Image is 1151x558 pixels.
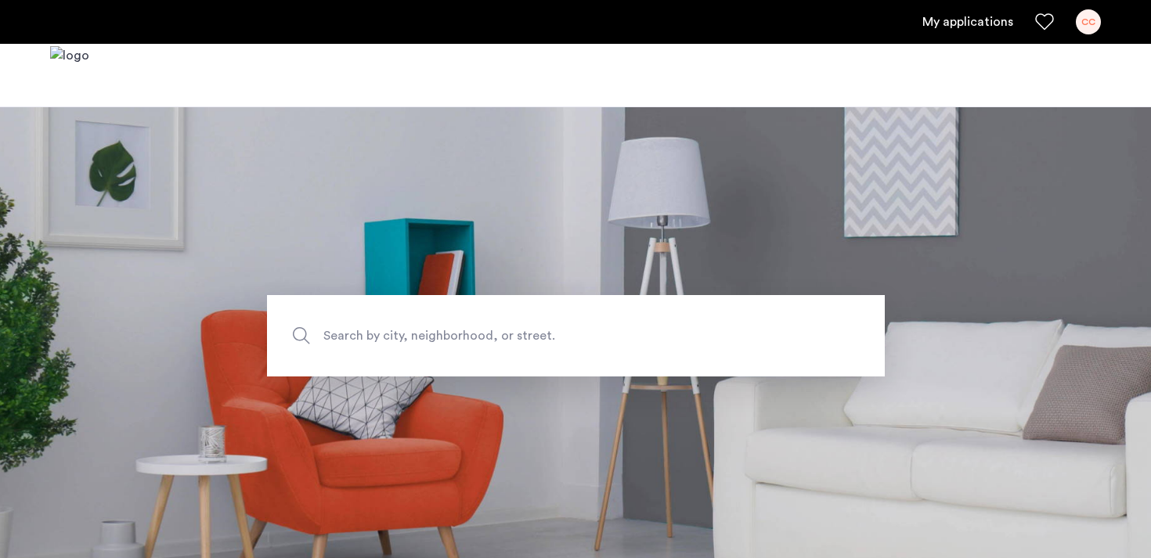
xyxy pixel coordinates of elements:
div: CC [1076,9,1101,34]
a: Cazamio logo [50,46,89,105]
a: My application [922,13,1013,31]
img: logo [50,46,89,105]
a: Favorites [1035,13,1054,31]
span: Search by city, neighborhood, or street. [323,325,756,346]
input: Apartment Search [267,295,885,376]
